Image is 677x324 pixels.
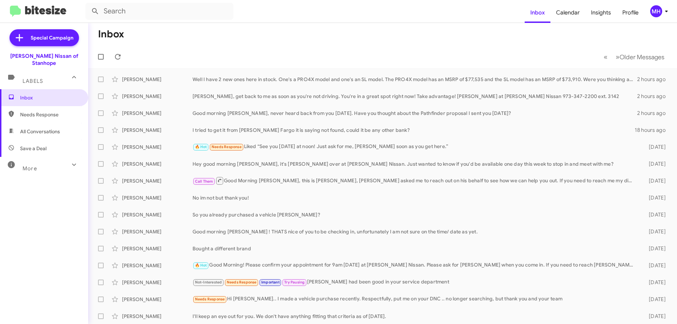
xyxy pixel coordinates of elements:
[195,179,213,184] span: Call Them
[638,296,671,303] div: [DATE]
[227,280,257,285] span: Needs Response
[193,261,638,269] div: Good Morning! Please confirm your appointment for 9am [DATE] at [PERSON_NAME] Nissan. Please ask ...
[620,53,664,61] span: Older Messages
[122,127,193,134] div: [PERSON_NAME]
[20,111,80,118] span: Needs Response
[193,245,638,252] div: Bought a different brand
[261,280,280,285] span: Important
[638,228,671,235] div: [DATE]
[635,127,671,134] div: 18 hours ago
[193,295,638,303] div: Hi [PERSON_NAME].. I made a vehicle purchase recently. Respectfully, put me on your DNC .. no lon...
[600,50,669,64] nav: Page navigation example
[20,145,47,152] span: Save a Deal
[193,93,637,100] div: [PERSON_NAME], get back to me as soon as you're not driving. You're in a great spot right now! Ta...
[122,76,193,83] div: [PERSON_NAME]
[638,262,671,269] div: [DATE]
[193,110,637,117] div: Good morning [PERSON_NAME], never heard back from you [DATE]. Have you thought about the Pathfind...
[122,194,193,201] div: [PERSON_NAME]
[193,228,638,235] div: Good morning [PERSON_NAME] ! THATS nice of you to be checking in, unfortunately I am not sure on ...
[637,76,671,83] div: 2 hours ago
[122,262,193,269] div: [PERSON_NAME]
[212,145,242,149] span: Needs Response
[122,93,193,100] div: [PERSON_NAME]
[23,78,43,84] span: Labels
[650,5,662,17] div: MH
[122,160,193,167] div: [PERSON_NAME]
[525,2,550,23] a: Inbox
[638,211,671,218] div: [DATE]
[85,3,233,20] input: Search
[638,245,671,252] div: [DATE]
[195,145,207,149] span: 🔥 Hot
[638,143,671,151] div: [DATE]
[585,2,617,23] a: Insights
[638,313,671,320] div: [DATE]
[644,5,669,17] button: MH
[122,110,193,117] div: [PERSON_NAME]
[638,160,671,167] div: [DATE]
[10,29,79,46] a: Special Campaign
[193,127,635,134] div: I tried to get it from [PERSON_NAME] Fargo it is saying not found, could it be any other bank?
[638,279,671,286] div: [DATE]
[193,211,638,218] div: So you already purchased a vehicle [PERSON_NAME]?
[193,160,638,167] div: Hey good morning [PERSON_NAME], it's [PERSON_NAME] over at [PERSON_NAME] Nissan. Just wanted to k...
[122,143,193,151] div: [PERSON_NAME]
[122,296,193,303] div: [PERSON_NAME]
[617,2,644,23] a: Profile
[195,280,222,285] span: Not-Interested
[122,211,193,218] div: [PERSON_NAME]
[20,128,60,135] span: All Conversations
[195,297,225,301] span: Needs Response
[599,50,612,64] button: Previous
[604,53,608,61] span: «
[637,110,671,117] div: 2 hours ago
[122,313,193,320] div: [PERSON_NAME]
[193,76,637,83] div: Well I have 2 new ones here in stock. One's a PRO4X model and one's an SL model. The PRO4X model ...
[195,263,207,268] span: 🔥 Hot
[122,228,193,235] div: [PERSON_NAME]
[122,279,193,286] div: [PERSON_NAME]
[638,177,671,184] div: [DATE]
[193,313,638,320] div: I'll keep an eye out for you. We don't have anything fitting that criteria as of [DATE].
[550,2,585,23] a: Calendar
[23,165,37,172] span: More
[122,245,193,252] div: [PERSON_NAME]
[193,143,638,151] div: Liked “See you [DATE] at noon! Just ask for me, [PERSON_NAME] soon as you get here.”
[284,280,305,285] span: Try Pausing
[637,93,671,100] div: 2 hours ago
[20,94,80,101] span: Inbox
[31,34,73,41] span: Special Campaign
[611,50,669,64] button: Next
[638,194,671,201] div: [DATE]
[193,176,638,185] div: Good Morning [PERSON_NAME], this is [PERSON_NAME], [PERSON_NAME] asked me to reach out on his beh...
[98,29,124,40] h1: Inbox
[616,53,620,61] span: »
[193,194,638,201] div: No im not but thank you!
[193,278,638,286] div: [PERSON_NAME] had been good in your service department
[122,177,193,184] div: [PERSON_NAME]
